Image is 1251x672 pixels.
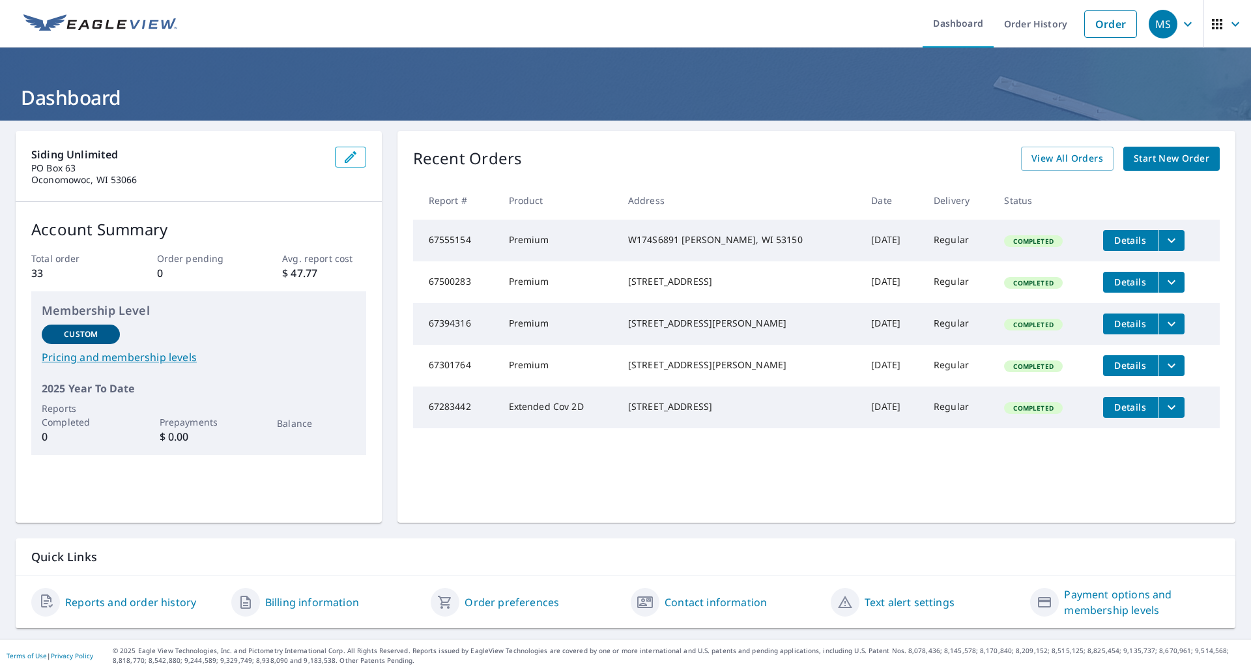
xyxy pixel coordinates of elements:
[1084,10,1137,38] a: Order
[413,303,498,345] td: 67394316
[1021,147,1114,171] a: View All Orders
[1103,355,1158,376] button: detailsBtn-67301764
[1005,278,1061,287] span: Completed
[277,416,355,430] p: Balance
[923,261,994,303] td: Regular
[465,594,559,610] a: Order preferences
[861,261,923,303] td: [DATE]
[861,220,923,261] td: [DATE]
[31,174,324,186] p: Oconomowoc, WI 53066
[23,14,177,34] img: EV Logo
[1005,320,1061,329] span: Completed
[923,345,994,387] td: Regular
[498,181,618,220] th: Product
[42,402,120,429] p: Reports Completed
[1103,397,1158,418] button: detailsBtn-67283442
[1111,359,1150,372] span: Details
[413,147,523,171] p: Recent Orders
[1123,147,1220,171] a: Start New Order
[1158,314,1185,334] button: filesDropdownBtn-67394316
[865,594,955,610] a: Text alert settings
[861,181,923,220] th: Date
[994,181,1092,220] th: Status
[1103,272,1158,293] button: detailsBtn-67500283
[282,252,366,265] p: Avg. report cost
[861,387,923,428] td: [DATE]
[498,220,618,261] td: Premium
[42,381,356,396] p: 2025 Year To Date
[64,329,98,340] p: Custom
[923,220,994,261] td: Regular
[31,265,115,281] p: 33
[628,358,850,372] div: [STREET_ADDRESS][PERSON_NAME]
[160,415,238,429] p: Prepayments
[1149,10,1177,38] div: MS
[1064,587,1220,618] a: Payment options and membership levels
[413,220,498,261] td: 67555154
[1134,151,1209,167] span: Start New Order
[923,387,994,428] td: Regular
[1111,317,1150,330] span: Details
[51,651,93,660] a: Privacy Policy
[16,84,1235,111] h1: Dashboard
[628,233,850,246] div: W174S6891 [PERSON_NAME], WI 53150
[42,302,356,319] p: Membership Level
[628,400,850,413] div: [STREET_ADDRESS]
[1111,401,1150,413] span: Details
[665,594,767,610] a: Contact information
[413,345,498,387] td: 67301764
[31,549,1220,565] p: Quick Links
[861,303,923,345] td: [DATE]
[42,349,356,365] a: Pricing and membership levels
[1031,151,1103,167] span: View All Orders
[265,594,359,610] a: Billing information
[31,162,324,174] p: PO Box 63
[498,345,618,387] td: Premium
[618,181,861,220] th: Address
[157,252,240,265] p: Order pending
[1158,397,1185,418] button: filesDropdownBtn-67283442
[923,181,994,220] th: Delivery
[160,429,238,445] p: $ 0.00
[1158,355,1185,376] button: filesDropdownBtn-67301764
[42,429,120,445] p: 0
[1158,272,1185,293] button: filesDropdownBtn-67500283
[923,303,994,345] td: Regular
[1005,403,1061,413] span: Completed
[1111,276,1150,288] span: Details
[413,181,498,220] th: Report #
[628,317,850,330] div: [STREET_ADDRESS][PERSON_NAME]
[498,387,618,428] td: Extended Cov 2D
[1005,362,1061,371] span: Completed
[31,252,115,265] p: Total order
[1005,237,1061,246] span: Completed
[1111,234,1150,246] span: Details
[498,303,618,345] td: Premium
[861,345,923,387] td: [DATE]
[628,275,850,288] div: [STREET_ADDRESS]
[282,265,366,281] p: $ 47.77
[413,387,498,428] td: 67283442
[1103,314,1158,334] button: detailsBtn-67394316
[7,651,47,660] a: Terms of Use
[65,594,196,610] a: Reports and order history
[31,147,324,162] p: Siding Unlimited
[413,261,498,303] td: 67500283
[498,261,618,303] td: Premium
[31,218,366,241] p: Account Summary
[113,646,1244,665] p: © 2025 Eagle View Technologies, Inc. and Pictometry International Corp. All Rights Reserved. Repo...
[1158,230,1185,251] button: filesDropdownBtn-67555154
[1103,230,1158,251] button: detailsBtn-67555154
[157,265,240,281] p: 0
[7,652,93,660] p: |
